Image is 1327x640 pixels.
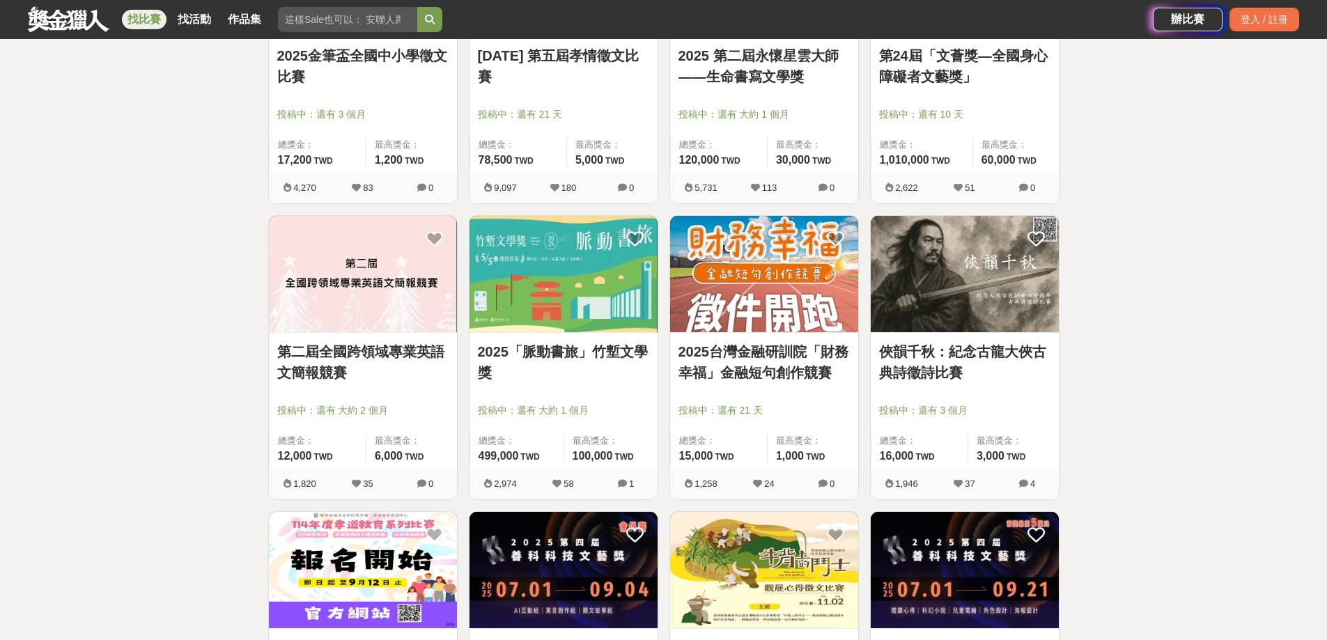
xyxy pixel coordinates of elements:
span: 51 [965,182,975,193]
a: Cover Image [670,216,858,333]
span: 投稿中：還有 大約 1 個月 [678,107,850,122]
span: 投稿中：還有 10 天 [879,107,1050,122]
span: 0 [830,182,835,193]
span: 總獎金： [479,434,555,448]
span: 15,000 [679,450,713,462]
input: 這樣Sale也可以： 安聯人壽創意銷售法募集 [278,7,417,32]
img: Cover Image [871,216,1059,332]
a: 2025台灣金融研訓院「財務幸福」金融短句創作競賽 [678,341,850,383]
img: Cover Image [670,512,858,628]
a: 作品集 [222,10,267,29]
span: 投稿中：還有 21 天 [478,107,649,122]
span: 100,000 [573,450,613,462]
a: 2025「脈動書旅」竹塹文學獎 [478,341,649,383]
span: TWD [514,156,533,166]
span: 30,000 [776,154,810,166]
span: 5,731 [694,182,717,193]
span: 最高獎金： [375,434,449,448]
a: Cover Image [269,216,457,333]
a: Cover Image [871,512,1059,629]
img: Cover Image [269,216,457,332]
span: 83 [363,182,373,193]
span: TWD [806,452,825,462]
span: TWD [715,452,734,462]
span: TWD [405,452,424,462]
span: 120,000 [679,154,720,166]
span: TWD [1018,156,1037,166]
a: Cover Image [670,512,858,629]
a: 2025 第二屆永懷星雲大師——生命書寫文學獎 [678,45,850,87]
span: 0 [830,478,835,489]
a: 第24屆「文薈獎—全國身心障礙者文藝獎」 [879,45,1050,87]
span: 總獎金： [278,434,357,448]
span: 投稿中：還有 21 天 [678,403,850,418]
span: 1,000 [776,450,804,462]
a: Cover Image [470,216,658,333]
span: 最高獎金： [375,138,449,152]
span: 0 [629,182,634,193]
span: 16,000 [880,450,914,462]
span: 總獎金： [278,138,357,152]
span: 最高獎金： [573,434,649,448]
span: 最高獎金： [981,138,1050,152]
span: 60,000 [981,154,1016,166]
span: TWD [405,156,424,166]
span: 0 [428,182,433,193]
span: 17,200 [278,154,312,166]
span: 總獎金： [679,138,759,152]
a: 俠韻千秋：紀念古龍大俠古典詩徵詩比賽 [879,341,1050,383]
img: Cover Image [470,512,658,628]
span: 35 [363,478,373,489]
div: 登入 / 註冊 [1229,8,1299,31]
span: 投稿中：還有 大約 1 個月 [478,403,649,418]
span: 113 [762,182,777,193]
span: 12,000 [278,450,312,462]
span: 1 [629,478,634,489]
span: 78,500 [479,154,513,166]
span: 0 [1030,182,1035,193]
img: Cover Image [269,512,457,628]
span: 投稿中：還有 3 個月 [277,107,449,122]
span: 最高獎金： [776,138,850,152]
span: 180 [561,182,577,193]
a: 2025金筆盃全國中小學徵文比賽 [277,45,449,87]
span: TWD [614,452,633,462]
span: 4,270 [293,182,316,193]
span: 1,258 [694,478,717,489]
a: 辦比賽 [1153,8,1223,31]
span: 1,820 [293,478,316,489]
span: 最高獎金： [575,138,649,152]
span: 1,200 [375,154,403,166]
span: 4 [1030,478,1035,489]
span: 0 [428,478,433,489]
span: 總獎金： [880,138,964,152]
span: 3,000 [977,450,1004,462]
span: 總獎金： [880,434,959,448]
span: TWD [1007,452,1025,462]
span: TWD [520,452,539,462]
span: TWD [313,452,332,462]
a: [DATE] 第五屆孝情徵文比賽 [478,45,649,87]
a: Cover Image [470,512,658,629]
span: 58 [564,478,573,489]
span: 499,000 [479,450,519,462]
span: 37 [965,478,975,489]
a: Cover Image [269,512,457,629]
span: 1,010,000 [880,154,929,166]
span: TWD [721,156,740,166]
img: Cover Image [871,512,1059,628]
span: 9,097 [494,182,517,193]
span: 總獎金： [479,138,558,152]
img: Cover Image [470,216,658,332]
span: 總獎金： [679,434,759,448]
a: Cover Image [871,216,1059,333]
span: 投稿中：還有 大約 2 個月 [277,403,449,418]
span: TWD [915,452,934,462]
span: 6,000 [375,450,403,462]
span: 2,974 [494,478,517,489]
span: 24 [764,478,774,489]
span: 最高獎金： [977,434,1050,448]
a: 第二屆全國跨領域專業英語文簡報競賽 [277,341,449,383]
img: Cover Image [670,216,858,332]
